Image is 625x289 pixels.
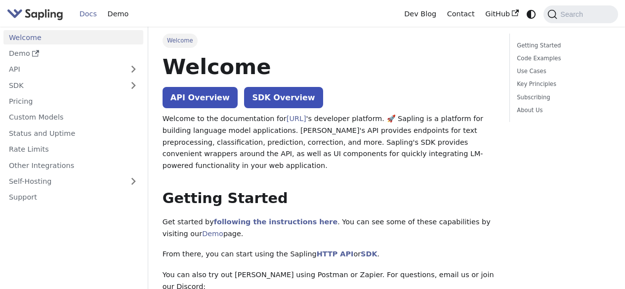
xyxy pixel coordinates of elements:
a: Key Principles [517,80,607,89]
button: Expand sidebar category 'SDK' [124,78,143,92]
a: Dev Blog [399,6,441,22]
a: Pricing [3,94,143,109]
a: Docs [74,6,102,22]
a: Sapling.aiSapling.ai [7,7,67,21]
a: About Us [517,106,607,115]
a: Support [3,190,143,205]
a: Custom Models [3,110,143,124]
a: Status and Uptime [3,126,143,140]
h2: Getting Started [163,190,495,207]
a: API Overview [163,87,238,108]
a: Self-Hosting [3,174,143,189]
a: API [3,62,124,77]
a: Getting Started [517,41,607,50]
a: Use Cases [517,67,607,76]
a: Demo [102,6,134,22]
nav: Breadcrumbs [163,34,495,47]
a: Demo [202,230,223,238]
p: Welcome to the documentation for 's developer platform. 🚀 Sapling is a platform for building lang... [163,113,495,172]
a: Contact [442,6,480,22]
a: SDK [3,78,124,92]
span: Search [557,10,589,18]
img: Sapling.ai [7,7,63,21]
button: Switch between dark and light mode (currently system mode) [524,7,539,21]
p: Get started by . You can see some of these capabilities by visiting our page. [163,216,495,240]
a: Welcome [3,30,143,44]
a: Rate Limits [3,142,143,157]
button: Expand sidebar category 'API' [124,62,143,77]
a: SDK [361,250,377,258]
h1: Welcome [163,53,495,80]
a: Other Integrations [3,158,143,172]
a: Demo [3,46,143,61]
a: HTTP API [317,250,354,258]
button: Search (Command+K) [543,5,618,23]
span: Welcome [163,34,198,47]
a: [URL] [287,115,306,123]
a: GitHub [480,6,524,22]
a: Code Examples [517,54,607,63]
a: following the instructions here [214,218,337,226]
p: From there, you can start using the Sapling or . [163,248,495,260]
a: Subscribing [517,93,607,102]
a: SDK Overview [244,87,323,108]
